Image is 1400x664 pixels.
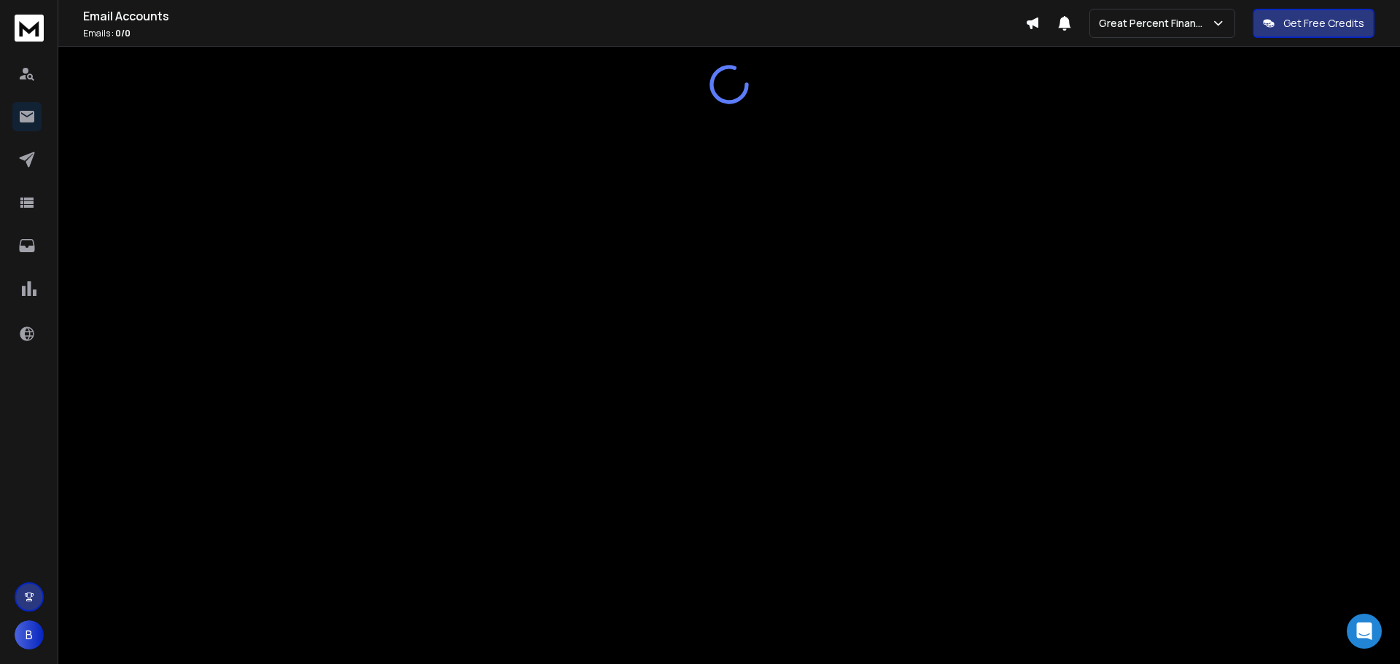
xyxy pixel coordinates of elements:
button: B [15,620,44,649]
span: 0 / 0 [115,27,131,39]
p: Great Percent Finance [1099,16,1211,31]
h1: Email Accounts [83,7,1025,25]
button: Get Free Credits [1253,9,1374,38]
img: logo [15,15,44,42]
div: Open Intercom Messenger [1347,614,1382,649]
p: Get Free Credits [1283,16,1364,31]
p: Emails : [83,28,1025,39]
